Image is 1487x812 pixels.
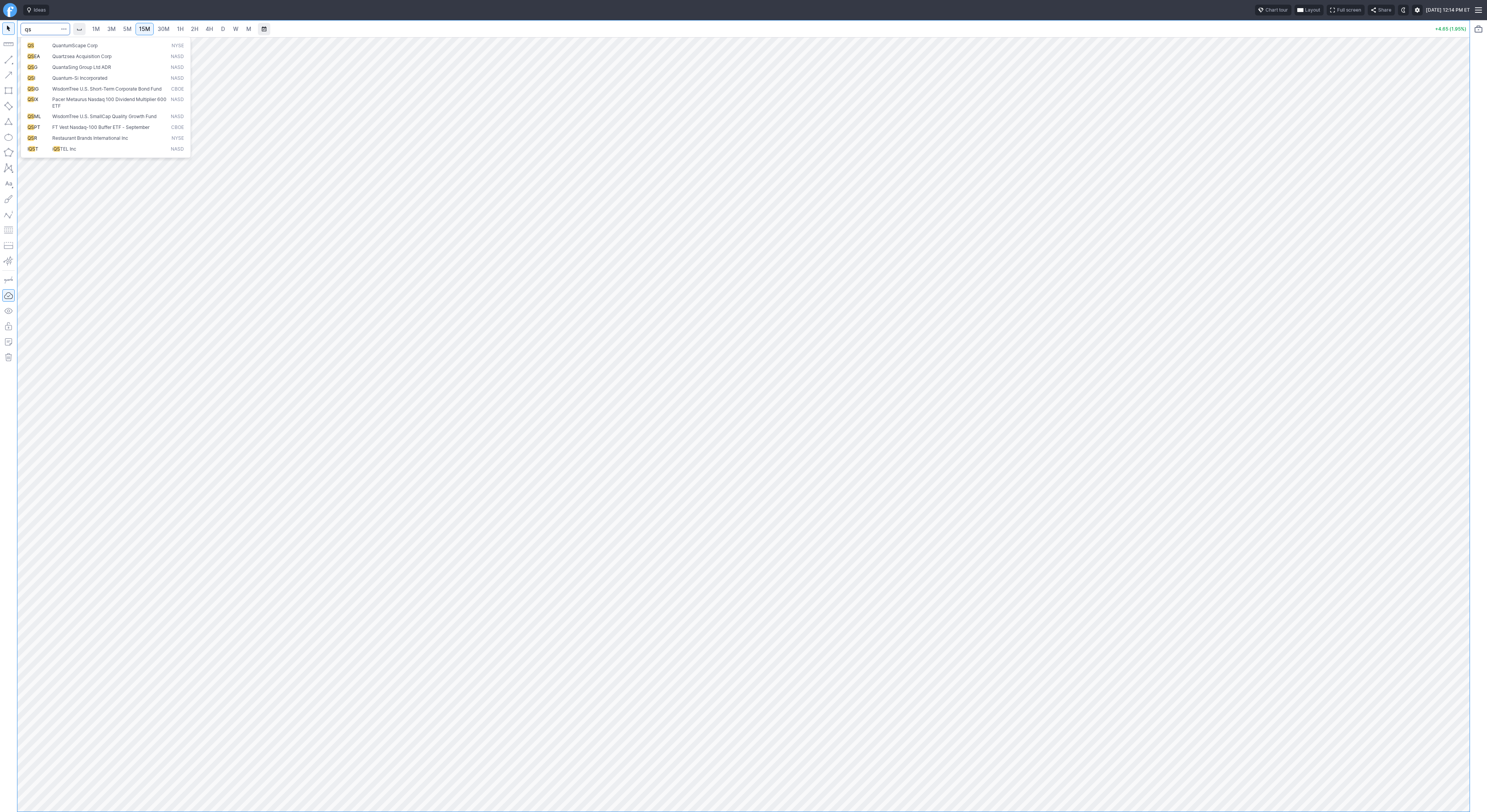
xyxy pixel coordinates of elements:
[21,23,70,35] input: Search
[1327,5,1365,15] button: Full screen
[120,23,135,35] a: 5M
[230,23,242,35] a: W
[136,23,154,35] a: 15M
[177,26,184,32] span: 1H
[1337,6,1361,14] span: Full screen
[2,38,15,50] button: Measure
[2,224,15,236] button: Fibonacci retracements
[34,113,41,119] span: ML
[139,26,150,32] span: 15M
[1265,6,1288,14] span: Chart tour
[2,131,15,143] button: Ellipse
[171,96,184,109] span: NASD
[21,37,191,158] div: Search
[187,23,202,35] a: 2H
[27,43,34,48] span: QS
[23,5,49,15] button: Ideas
[191,26,198,32] span: 2H
[1435,27,1466,31] p: +4.65 (1.95%)
[27,135,34,141] span: QS
[58,23,69,35] button: Search
[2,22,15,35] button: Mouse
[202,23,216,35] a: 4H
[27,53,34,59] span: QS
[246,26,251,32] span: M
[2,193,15,205] button: Brush
[27,113,34,119] span: QS
[172,43,184,49] span: NYSE
[171,64,184,71] span: NASD
[1398,5,1409,15] button: Toggle dark mode
[2,146,15,159] button: Polygon
[2,305,15,317] button: Hide drawings
[34,75,35,81] span: I
[221,26,225,32] span: D
[107,26,116,32] span: 3M
[2,69,15,81] button: Arrow
[171,53,184,60] span: NASD
[52,113,156,119] span: WisdomTree U.S. SmallCap Quality Growth Fund
[171,146,184,153] span: NASD
[2,208,15,221] button: Elliott waves
[52,64,111,70] span: QuantaSing Group Ltd ADR
[2,351,15,364] button: Remove all autosaved drawings
[34,86,39,92] span: IG
[3,3,17,17] a: Finviz.com
[34,124,40,130] span: PT
[52,146,53,152] span: i
[52,135,128,141] span: Restaurant Brands International Inc
[104,23,119,35] a: 3M
[73,23,86,35] button: Interval
[34,53,40,59] span: EA
[34,96,38,102] span: IX
[53,146,60,152] span: QS
[52,124,149,130] span: FT Vest Nasdaq-100 Buffer ETF - September
[34,6,46,14] span: Ideas
[34,135,37,141] span: R
[2,239,15,252] button: Position
[27,86,34,92] span: QS
[173,23,187,35] a: 1H
[2,53,15,66] button: Line
[27,75,34,81] span: QS
[233,26,239,32] span: W
[89,23,103,35] a: 1M
[2,274,15,286] button: Drawing mode: Single
[2,320,15,333] button: Lock drawings
[27,146,29,152] span: I
[92,26,100,32] span: 1M
[27,96,34,102] span: QS
[217,23,229,35] a: D
[1255,5,1291,15] button: Chart tour
[1378,6,1391,14] span: Share
[52,53,112,59] span: Quartzsea Acquisition Corp
[52,86,161,92] span: WisdomTree U.S. Short-Term Corporate Bond Fund
[1426,6,1470,14] span: [DATE] 12:14 PM ET
[1295,5,1324,15] button: Layout
[171,113,184,120] span: NASD
[242,23,255,35] a: M
[34,64,38,70] span: G
[2,177,15,190] button: Text
[27,124,34,130] span: QS
[2,336,15,348] button: Add note
[2,84,15,97] button: Rectangle
[171,124,184,131] span: CBOE
[172,135,184,142] span: NYSE
[1472,23,1485,35] button: Portfolio watchlist
[206,26,213,32] span: 4H
[2,100,15,112] button: Rotated rectangle
[60,146,76,152] span: TEL Inc
[123,26,132,32] span: 5M
[2,255,15,267] button: Anchored VWAP
[1305,6,1320,14] span: Layout
[2,162,15,174] button: XABCD
[158,26,170,32] span: 30M
[154,23,173,35] a: 30M
[29,146,35,152] span: QS
[171,86,184,93] span: CBOE
[52,96,167,109] span: Pacer Metaurus Nasdaq 100 Dividend Multiplier 600 ETF
[52,43,98,48] span: QuantumScape Corp
[1412,5,1423,15] button: Settings
[27,64,34,70] span: QS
